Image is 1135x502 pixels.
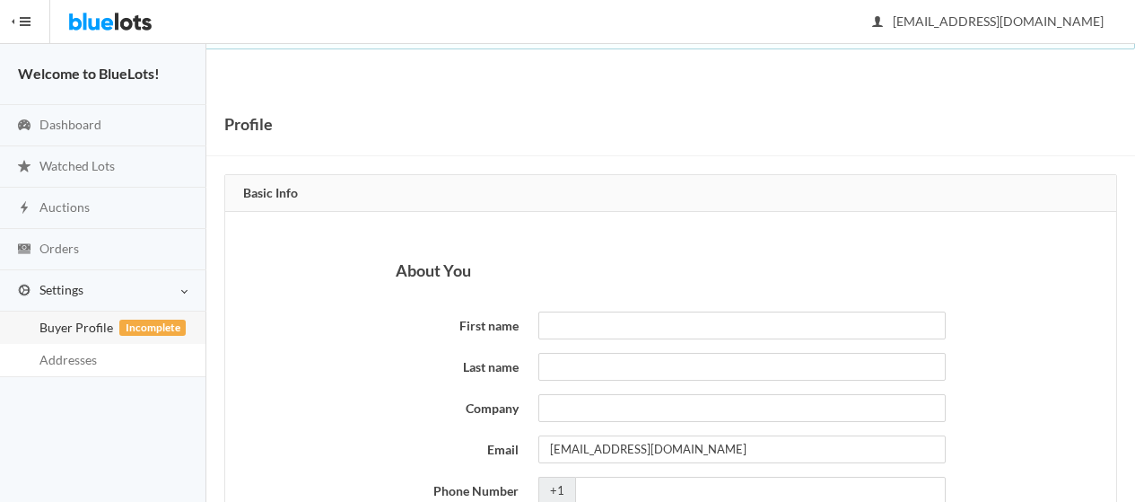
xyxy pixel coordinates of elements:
ion-icon: cog [15,283,33,300]
span: Addresses [39,352,97,367]
h1: Profile [224,110,273,137]
ion-icon: flash [15,200,33,217]
span: Orders [39,241,79,256]
label: Email [386,436,528,461]
div: Basic Info [225,175,1116,213]
span: Auctions [39,199,90,215]
label: First name [386,312,528,337]
span: Watched Lots [39,158,115,173]
label: Last name [386,353,528,378]
span: [EMAIL_ADDRESS][DOMAIN_NAME] [873,13,1104,29]
span: Settings [39,282,83,297]
ion-icon: star [15,159,33,176]
span: Dashboard [39,117,101,132]
h3: About You [396,261,946,280]
ion-icon: cash [15,242,33,259]
span: Incomplete [119,320,186,336]
label: Phone Number [386,477,528,502]
label: Company [386,394,528,419]
strong: Welcome to BlueLots! [18,65,160,82]
ion-icon: person [869,14,886,31]
ion-icon: speedometer [15,118,33,135]
span: Buyer Profile [39,320,113,335]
